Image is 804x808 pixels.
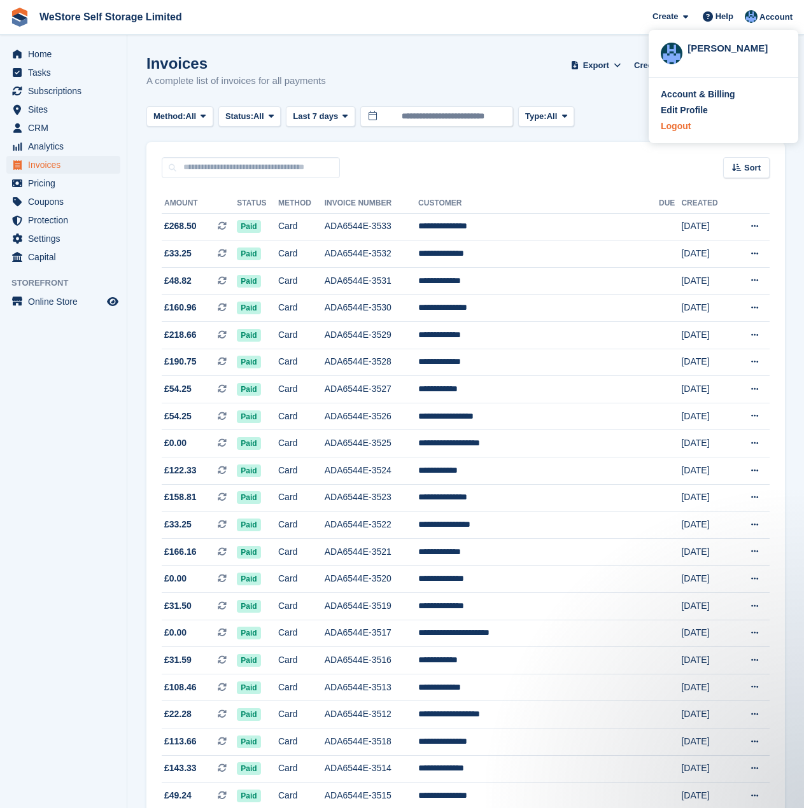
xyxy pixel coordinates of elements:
[6,137,120,155] a: menu
[629,55,688,76] a: Credit Notes
[164,681,197,694] span: £108.46
[325,674,418,701] td: ADA6544E-3513
[237,437,260,450] span: Paid
[164,518,192,531] span: £33.25
[164,382,192,396] span: £54.25
[164,355,197,368] span: £190.75
[681,430,732,457] td: [DATE]
[661,88,735,101] div: Account & Billing
[146,106,213,127] button: Method: All
[661,88,786,101] a: Account & Billing
[237,410,260,423] span: Paid
[681,193,732,214] th: Created
[237,519,260,531] span: Paid
[237,193,278,214] th: Status
[681,403,732,430] td: [DATE]
[28,156,104,174] span: Invoices
[6,156,120,174] a: menu
[278,322,325,349] td: Card
[28,64,104,81] span: Tasks
[278,376,325,403] td: Card
[164,545,197,559] span: £166.16
[146,55,326,72] h1: Invoices
[278,755,325,783] td: Card
[278,620,325,647] td: Card
[681,593,732,620] td: [DATE]
[325,430,418,457] td: ADA6544E-3525
[525,110,547,123] span: Type:
[218,106,281,127] button: Status: All
[237,464,260,477] span: Paid
[28,137,104,155] span: Analytics
[278,349,325,376] td: Card
[325,566,418,593] td: ADA6544E-3520
[237,790,260,802] span: Paid
[325,403,418,430] td: ADA6544E-3526
[681,267,732,295] td: [DATE]
[278,566,325,593] td: Card
[278,728,325,755] td: Card
[237,627,260,639] span: Paid
[164,653,192,667] span: £31.59
[164,247,192,260] span: £33.25
[164,274,192,288] span: £48.82
[164,436,187,450] span: £0.00
[325,728,418,755] td: ADA6544E-3518
[278,430,325,457] td: Card
[744,162,761,174] span: Sort
[278,701,325,728] td: Card
[164,491,197,504] span: £158.81
[745,10,758,23] img: Joanne Goff
[325,213,418,240] td: ADA6544E-3533
[278,403,325,430] td: Card
[6,230,120,247] a: menu
[278,295,325,322] td: Card
[237,220,260,233] span: Paid
[237,247,260,260] span: Paid
[10,8,29,27] img: stora-icon-8386f47178a22dfd0bd8f6a31ec36ba5ce8667c1dd55bd0f319d3a0aa187defe.svg
[681,512,732,539] td: [DATE]
[237,735,260,748] span: Paid
[186,110,197,123] span: All
[146,74,326,88] p: A complete list of invoices for all payments
[325,538,418,566] td: ADA6544E-3521
[6,174,120,192] a: menu
[661,104,708,117] div: Edit Profile
[6,211,120,229] a: menu
[681,349,732,376] td: [DATE]
[681,701,732,728] td: [DATE]
[661,43,682,64] img: Joanne Goff
[237,708,260,721] span: Paid
[278,538,325,566] td: Card
[164,464,197,477] span: £122.33
[164,328,197,342] span: £218.66
[237,302,260,314] span: Paid
[681,240,732,268] td: [DATE]
[237,275,260,288] span: Paid
[28,119,104,137] span: CRM
[681,322,732,349] td: [DATE]
[652,10,678,23] span: Create
[278,512,325,539] td: Card
[661,120,691,133] div: Logout
[325,295,418,322] td: ADA6544E-3530
[325,376,418,403] td: ADA6544E-3527
[325,755,418,783] td: ADA6544E-3514
[681,728,732,755] td: [DATE]
[6,64,120,81] a: menu
[325,620,418,647] td: ADA6544E-3517
[325,512,418,539] td: ADA6544E-3522
[237,356,260,368] span: Paid
[681,647,732,674] td: [DATE]
[325,240,418,268] td: ADA6544E-3532
[164,707,192,721] span: £22.28
[6,45,120,63] a: menu
[325,193,418,214] th: Invoice Number
[28,230,104,247] span: Settings
[237,383,260,396] span: Paid
[518,106,574,127] button: Type: All
[278,193,325,214] th: Method
[28,101,104,118] span: Sites
[164,572,187,585] span: £0.00
[681,376,732,403] td: [DATE]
